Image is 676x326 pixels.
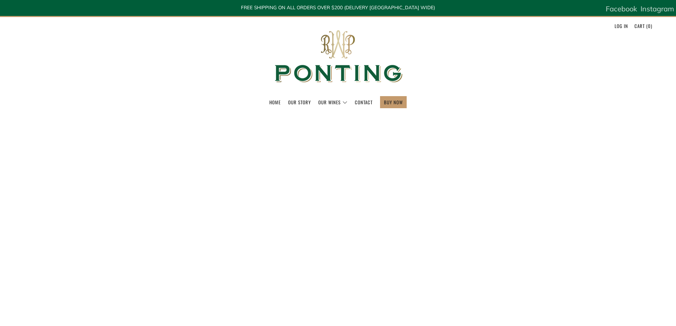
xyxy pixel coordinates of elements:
span: Instagram [641,4,674,13]
img: Ponting Wines [267,17,409,96]
a: Log in [615,20,628,32]
a: Instagram [641,2,674,16]
span: 0 [648,22,651,29]
a: Facebook [606,2,637,16]
a: Our Story [288,96,311,108]
a: Contact [355,96,373,108]
span: Facebook [606,4,637,13]
a: Our Wines [318,96,347,108]
a: Home [269,96,281,108]
a: Cart (0) [634,20,652,32]
a: BUY NOW [384,96,403,108]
